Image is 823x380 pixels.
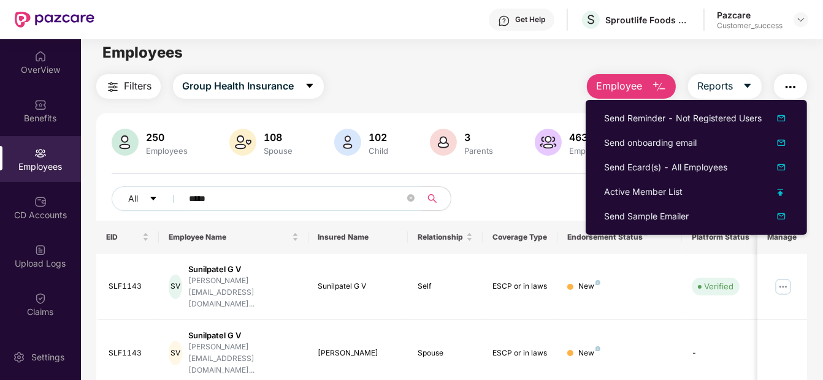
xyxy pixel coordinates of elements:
div: Get Help [515,15,545,25]
span: EID [106,232,140,242]
div: Sunilpatel G V [188,330,298,341]
div: Sproutlife Foods Private Limited [605,14,691,26]
div: 3 [462,131,496,143]
button: Employee [587,74,676,99]
div: SLF1143 [109,348,149,359]
img: New Pazcare Logo [15,12,94,28]
div: Verified [704,280,733,292]
img: svg+xml;base64,PHN2ZyBpZD0iU2V0dGluZy0yMHgyMCIgeG1sbnM9Imh0dHA6Ly93d3cudzMub3JnLzIwMDAvc3ZnIiB3aW... [13,351,25,363]
img: dropDownIcon [774,111,789,126]
img: svg+xml;base64,PHN2ZyBpZD0iQmVuZWZpdHMiIHhtbG5zPSJodHRwOi8vd3d3LnczLm9yZy8yMDAwL3N2ZyIgd2lkdGg9Ij... [34,99,47,111]
span: Employee Name [169,232,289,242]
span: Reports [697,78,733,94]
div: Sunilpatel G V [318,281,399,292]
img: svg+xml;base64,PHN2ZyB4bWxucz0iaHR0cDovL3d3dy53My5vcmcvMjAwMC9zdmciIHhtbG5zOnhsaW5rPSJodHRwOi8vd3... [652,80,667,94]
span: Relationship [418,232,464,242]
div: Send Sample Emailer [604,210,689,223]
span: caret-down [305,81,315,92]
img: svg+xml;base64,PHN2ZyBpZD0iSGVscC0zMngzMiIgeG1sbnM9Imh0dHA6Ly93d3cudzMub3JnLzIwMDAvc3ZnIiB3aWR0aD... [498,15,510,27]
span: close-circle [407,193,415,205]
div: SLF1143 [109,281,149,292]
img: svg+xml;base64,PHN2ZyBpZD0iSG9tZSIgeG1sbnM9Imh0dHA6Ly93d3cudzMub3JnLzIwMDAvc3ZnIiB3aWR0aD0iMjAiIG... [34,50,47,63]
th: EID [96,221,159,254]
span: caret-down [743,81,752,92]
div: Spouse [261,146,295,156]
div: Active Member List [604,185,683,199]
span: All [128,192,138,205]
div: SV [169,275,183,299]
th: Coverage Type [483,221,557,254]
div: ESCP or in laws [492,348,548,359]
span: Employee [596,78,642,94]
img: svg+xml;base64,PHN2ZyBpZD0iVXBsb2FkX0xvZ3MiIGRhdGEtbmFtZT0iVXBsb2FkIExvZ3MiIHhtbG5zPSJodHRwOi8vd3... [34,244,47,256]
div: New [578,348,600,359]
div: Send Reminder - Not Registered Users [604,112,762,125]
span: Employees [102,44,183,61]
div: Self [418,281,473,292]
div: New [578,281,600,292]
img: svg+xml;base64,PHN2ZyB4bWxucz0iaHR0cDovL3d3dy53My5vcmcvMjAwMC9zdmciIHhtbG5zOnhsaW5rPSJodHRwOi8vd3... [774,209,789,224]
div: Endorsement Status [567,232,672,242]
img: svg+xml;base64,PHN2ZyB4bWxucz0iaHR0cDovL3d3dy53My5vcmcvMjAwMC9zdmciIHhtbG5zOnhsaW5rPSJodHRwOi8vd3... [112,129,139,156]
div: SV [169,341,183,365]
img: uploadIcon [778,189,784,196]
img: svg+xml;base64,PHN2ZyBpZD0iQ2xhaW0iIHhtbG5zPSJodHRwOi8vd3d3LnczLm9yZy8yMDAwL3N2ZyIgd2lkdGg9IjIwIi... [34,292,47,305]
div: [PERSON_NAME][EMAIL_ADDRESS][DOMAIN_NAME]... [188,275,298,310]
img: svg+xml;base64,PHN2ZyB4bWxucz0iaHR0cDovL3d3dy53My5vcmcvMjAwMC9zdmciIHhtbG5zOnhsaW5rPSJodHRwOi8vd3... [229,129,256,156]
div: Parents [462,146,496,156]
th: Insured Name [308,221,408,254]
img: dropDownIcon [774,135,789,150]
img: svg+xml;base64,PHN2ZyB4bWxucz0iaHR0cDovL3d3dy53My5vcmcvMjAwMC9zdmciIHdpZHRoPSIyNCIgaGVpZ2h0PSIyNC... [105,80,120,94]
div: Sunilpatel G V [188,264,298,275]
div: Child [366,146,391,156]
button: Group Health Insurancecaret-down [173,74,324,99]
img: svg+xml;base64,PHN2ZyB4bWxucz0iaHR0cDovL3d3dy53My5vcmcvMjAwMC9zdmciIHdpZHRoPSI4IiBoZWlnaHQ9IjgiIH... [595,346,600,351]
img: dropDownIcon [774,160,789,175]
button: Allcaret-down [112,186,186,211]
img: svg+xml;base64,PHN2ZyBpZD0iQ0RfQWNjb3VudHMiIGRhdGEtbmFtZT0iQ0QgQWNjb3VudHMiIHhtbG5zPSJodHRwOi8vd3... [34,196,47,208]
div: [PERSON_NAME] [318,348,399,359]
button: Filters [96,74,161,99]
div: ESCP or in laws [492,281,548,292]
img: svg+xml;base64,PHN2ZyBpZD0iRW1wbG95ZWVzIiB4bWxucz0iaHR0cDovL3d3dy53My5vcmcvMjAwMC9zdmciIHdpZHRoPS... [34,147,47,159]
span: search [421,194,445,203]
div: Send onboarding email [604,136,697,150]
div: Customer_success [717,21,783,31]
div: Employees [144,146,190,156]
img: svg+xml;base64,PHN2ZyB4bWxucz0iaHR0cDovL3d3dy53My5vcmcvMjAwMC9zdmciIHhtbG5zOnhsaW5rPSJodHRwOi8vd3... [334,129,361,156]
div: [PERSON_NAME][EMAIL_ADDRESS][DOMAIN_NAME]... [188,341,298,376]
th: Employee Name [159,221,308,254]
img: svg+xml;base64,PHN2ZyB4bWxucz0iaHR0cDovL3d3dy53My5vcmcvMjAwMC9zdmciIHdpZHRoPSIyNCIgaGVpZ2h0PSIyNC... [783,80,798,94]
span: S [587,12,595,27]
img: svg+xml;base64,PHN2ZyB4bWxucz0iaHR0cDovL3d3dy53My5vcmcvMjAwMC9zdmciIHhtbG5zOnhsaW5rPSJodHRwOi8vd3... [535,129,562,156]
button: search [421,186,451,211]
div: Settings [28,351,68,363]
span: close-circle [407,194,415,202]
img: manageButton [773,277,793,297]
img: svg+xml;base64,PHN2ZyB4bWxucz0iaHR0cDovL3d3dy53My5vcmcvMjAwMC9zdmciIHdpZHRoPSI4IiBoZWlnaHQ9IjgiIH... [595,280,600,285]
div: 102 [366,131,391,143]
div: Pazcare [717,9,783,21]
div: 108 [261,131,295,143]
img: svg+xml;base64,PHN2ZyB4bWxucz0iaHR0cDovL3d3dy53My5vcmcvMjAwMC9zdmciIHhtbG5zOnhsaW5rPSJodHRwOi8vd3... [430,129,457,156]
button: Reportscaret-down [688,74,762,99]
span: Group Health Insurance [182,78,294,94]
span: Filters [124,78,151,94]
span: caret-down [149,194,158,204]
div: Employees+dependents [567,146,664,156]
th: Relationship [408,221,483,254]
img: svg+xml;base64,PHN2ZyBpZD0iRHJvcGRvd24tMzJ4MzIiIHhtbG5zPSJodHRwOi8vd3d3LnczLm9yZy8yMDAwL3N2ZyIgd2... [796,15,806,25]
div: 250 [144,131,190,143]
div: 463 [567,131,664,143]
div: Spouse [418,348,473,359]
div: Send Ecard(s) - All Employees [604,161,727,174]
